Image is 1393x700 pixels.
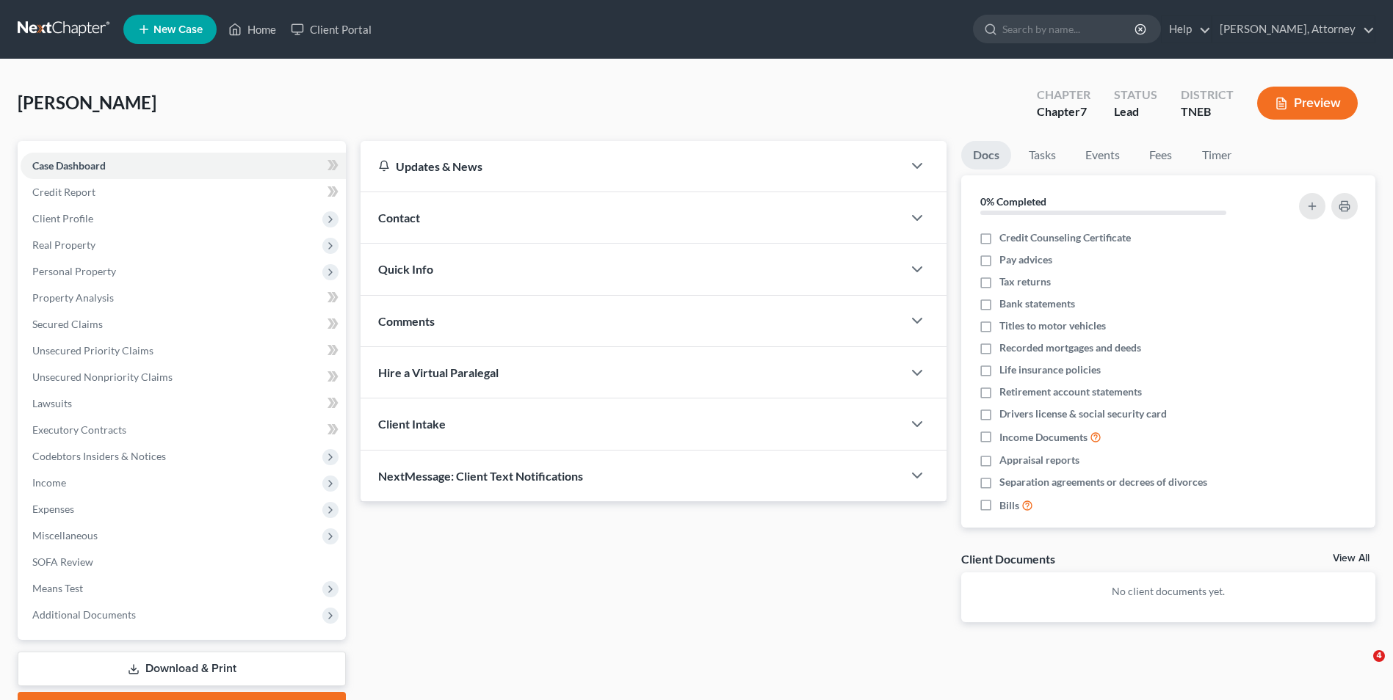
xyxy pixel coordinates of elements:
a: Executory Contracts [21,417,346,443]
a: Home [221,16,283,43]
a: Help [1162,16,1211,43]
span: Titles to motor vehicles [999,318,1106,333]
span: Client Profile [32,212,93,225]
span: [PERSON_NAME] [18,92,156,113]
a: Fees [1137,141,1184,169]
a: Docs [961,141,1011,169]
p: No client documents yet. [973,584,1364,599]
a: Case Dashboard [21,153,346,179]
div: TNEB [1181,103,1234,120]
span: SOFA Review [32,555,93,568]
span: Client Intake [378,417,446,431]
span: New Case [153,24,203,35]
span: Life insurance policies [999,362,1101,377]
a: Unsecured Priority Claims [21,338,346,364]
div: District [1181,87,1234,103]
span: 4 [1373,650,1385,662]
a: Lawsuits [21,390,346,417]
span: Case Dashboard [32,159,106,172]
span: Secured Claims [32,318,103,330]
a: Unsecured Nonpriority Claims [21,364,346,390]
span: Appraisal reports [999,453,1079,467]
div: Chapter [1037,103,1090,120]
span: Personal Property [32,265,116,277]
span: Additional Documents [32,608,136,621]
iframe: Intercom live chat [1343,650,1378,685]
span: Drivers license & social security card [999,406,1167,421]
span: Credit Counseling Certificate [999,230,1131,245]
strong: 0% Completed [980,195,1046,208]
span: Income [32,476,66,489]
span: NextMessage: Client Text Notifications [378,469,583,483]
a: View All [1333,553,1370,564]
div: Status [1114,87,1157,103]
span: Comments [378,314,435,328]
span: Lawsuits [32,397,72,409]
span: Real Property [32,238,95,251]
a: Client Portal [283,16,379,43]
span: Credit Report [32,186,95,198]
span: Bills [999,498,1019,513]
a: SOFA Review [21,549,346,575]
span: Retirement account statements [999,384,1142,399]
span: Separation agreements or decrees of divorces [999,475,1207,489]
a: Download & Print [18,652,346,686]
span: Income Documents [999,430,1088,445]
span: Tax returns [999,274,1051,289]
span: Expenses [32,503,74,515]
input: Search by name... [1002,15,1137,43]
span: Quick Info [378,262,433,276]
div: Client Documents [961,551,1055,566]
span: Means Test [32,582,83,594]
span: Contact [378,211,420,225]
a: Tasks [1017,141,1068,169]
span: Hire a Virtual Paralegal [378,365,499,379]
button: Preview [1257,87,1358,120]
div: Updates & News [378,158,885,174]
span: Executory Contracts [32,423,126,436]
span: Unsecured Priority Claims [32,344,153,357]
span: Property Analysis [32,291,114,304]
a: Property Analysis [21,285,346,311]
div: Chapter [1037,87,1090,103]
span: Codebtors Insiders & Notices [32,450,166,462]
a: Secured Claims [21,311,346,338]
span: Miscellaneous [32,529,98,542]
span: Pay advices [999,252,1052,267]
span: Recorded mortgages and deeds [999,340,1141,355]
a: Timer [1190,141,1243,169]
div: Lead [1114,103,1157,120]
span: Unsecured Nonpriority Claims [32,371,173,383]
a: Events [1074,141,1132,169]
a: [PERSON_NAME], Attorney [1212,16,1375,43]
a: Credit Report [21,179,346,205]
span: Bank statements [999,296,1075,311]
span: 7 [1080,104,1087,118]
